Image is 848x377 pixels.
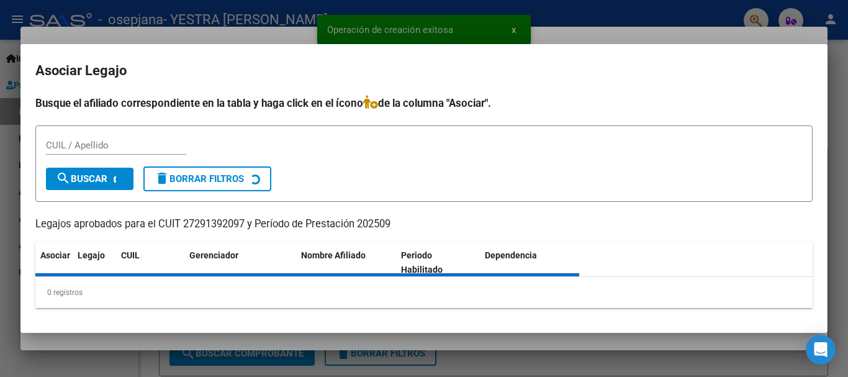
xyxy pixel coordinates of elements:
datatable-header-cell: Nombre Afiliado [296,242,396,283]
span: CUIL [121,250,140,260]
p: Legajos aprobados para el CUIT 27291392097 y Período de Prestación 202509 [35,217,813,232]
div: Open Intercom Messenger [806,335,836,365]
mat-icon: delete [155,171,169,186]
span: Nombre Afiliado [301,250,366,260]
datatable-header-cell: CUIL [116,242,184,283]
datatable-header-cell: Asociar [35,242,73,283]
span: Buscar [56,173,107,184]
datatable-header-cell: Dependencia [480,242,580,283]
span: Asociar [40,250,70,260]
button: Buscar [46,168,133,190]
h2: Asociar Legajo [35,59,813,83]
datatable-header-cell: Legajo [73,242,116,283]
div: 0 registros [35,277,813,308]
span: Borrar Filtros [155,173,244,184]
span: Dependencia [485,250,537,260]
h4: Busque el afiliado correspondiente en la tabla y haga click en el ícono de la columna "Asociar". [35,95,813,111]
button: Borrar Filtros [143,166,271,191]
datatable-header-cell: Gerenciador [184,242,296,283]
mat-icon: search [56,171,71,186]
span: Periodo Habilitado [401,250,443,275]
span: Legajo [78,250,105,260]
span: Gerenciador [189,250,238,260]
datatable-header-cell: Periodo Habilitado [396,242,480,283]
